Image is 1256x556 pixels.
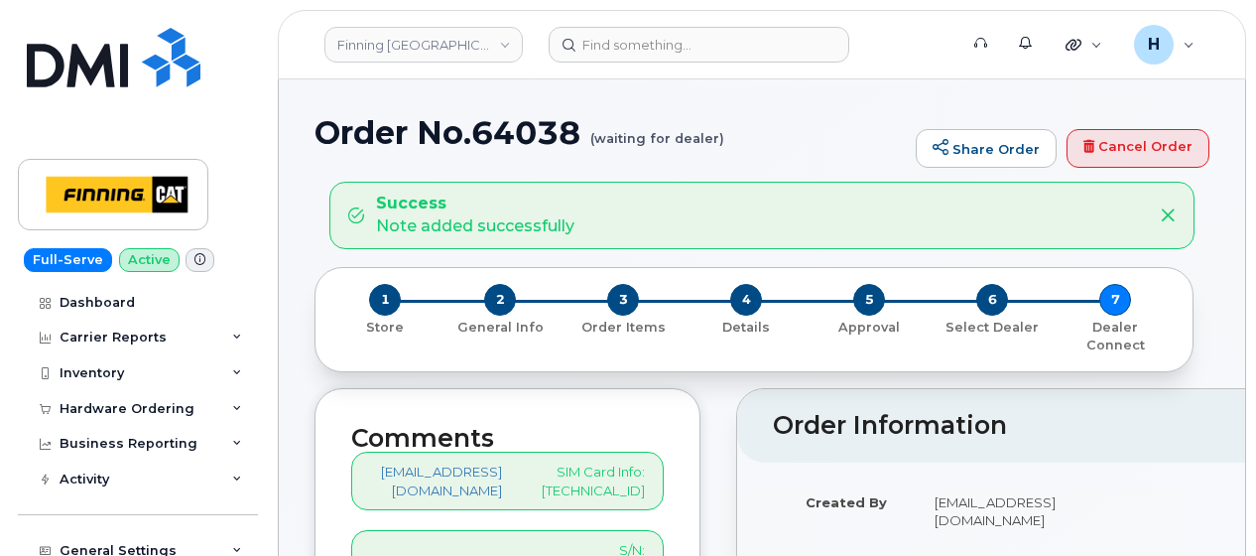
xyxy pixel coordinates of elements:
p: General Info [446,319,554,337]
a: Cancel Order [1067,129,1209,169]
a: [EMAIL_ADDRESS][DOMAIN_NAME] [370,463,502,499]
span: 1 [369,284,401,316]
span: 5 [853,284,885,316]
span: 3 [607,284,639,316]
span: 4 [730,284,762,316]
p: SIM Card Info: [TECHNICAL_ID] [534,463,645,499]
p: Details [692,319,800,337]
a: 4 Details [685,316,808,337]
h2: Comments [351,425,664,453]
div: Note added successfully [376,193,574,238]
a: Share Order [916,129,1057,169]
a: 2 General Info [439,316,562,337]
p: Select Dealer [939,319,1046,337]
p: Approval [816,319,923,337]
small: (waiting for dealer) [590,115,724,146]
a: 5 Approval [808,316,931,337]
strong: Created By [806,494,887,510]
p: Store [339,319,431,337]
td: [EMAIL_ADDRESS][DOMAIN_NAME] [917,481,1092,542]
strong: Success [376,193,574,215]
p: Order Items [569,319,677,337]
a: 3 Order Items [562,316,685,337]
a: 6 Select Dealer [931,316,1054,337]
h1: Order No.64038 [314,115,906,150]
a: 1 Store [331,316,439,337]
span: 6 [976,284,1008,316]
span: 2 [484,284,516,316]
